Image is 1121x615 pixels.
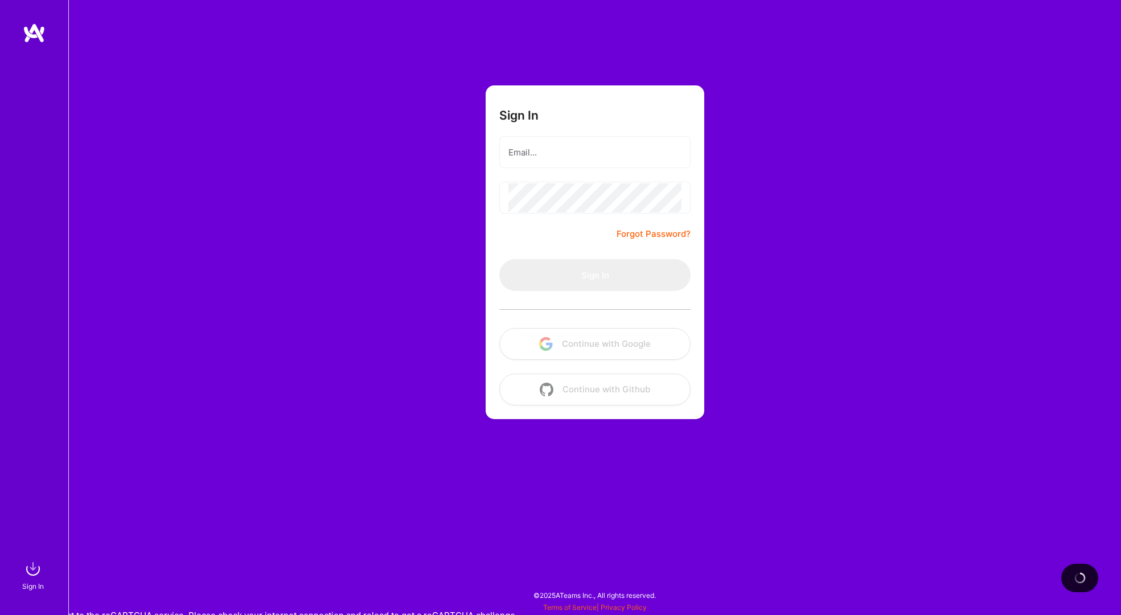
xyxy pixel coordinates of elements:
img: icon [540,383,553,396]
span: | [543,603,647,612]
a: sign inSign In [24,557,44,592]
img: sign in [22,557,44,580]
a: Terms of Service [543,603,597,612]
a: Privacy Policy [601,603,647,612]
img: icon [539,337,553,351]
div: Sign In [22,580,44,592]
img: logo [23,23,46,43]
button: Sign In [499,259,691,291]
button: Continue with Github [499,374,691,405]
img: loading [1071,570,1087,586]
button: Continue with Google [499,328,691,360]
h3: Sign In [499,108,539,122]
div: © 2025 ATeams Inc., All rights reserved. [68,581,1121,609]
input: Email... [508,138,681,167]
a: Forgot Password? [617,227,691,241]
